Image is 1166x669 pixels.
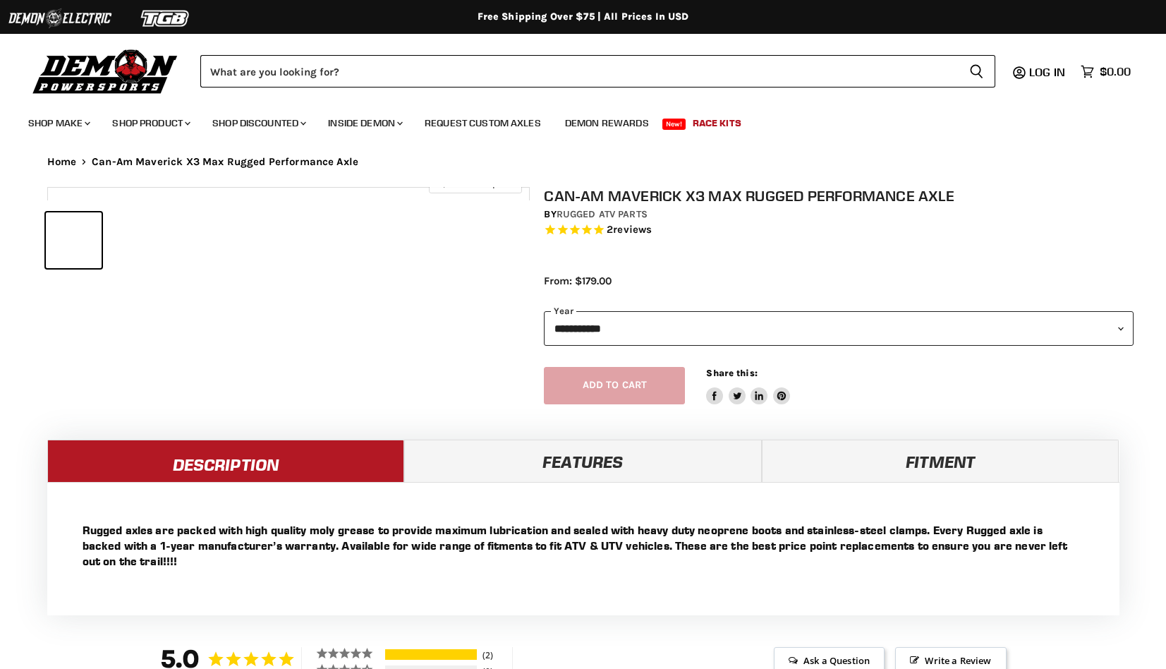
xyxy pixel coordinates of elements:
span: reviews [613,223,652,236]
a: Features [404,440,762,482]
aside: Share this: [706,367,790,404]
img: Demon Electric Logo 2 [7,5,113,32]
span: New! [662,119,686,130]
div: 2 [479,649,509,661]
a: $0.00 [1074,61,1138,82]
button: IMAGE thumbnail [46,212,102,268]
a: Demon Rewards [554,109,660,138]
span: $0.00 [1100,65,1131,78]
a: Shop Product [102,109,199,138]
p: Rugged axles are packed with high quality moly grease to provide maximum lubrication and sealed w... [83,522,1084,569]
span: 2 reviews [607,223,652,236]
a: Inside Demon [317,109,411,138]
a: Description [47,440,405,482]
span: From: $179.00 [544,275,612,287]
div: 100% [385,649,477,660]
select: year [544,311,1134,346]
div: 5-Star Ratings [385,649,477,660]
nav: Breadcrumbs [19,156,1148,168]
div: Free Shipping Over $75 | All Prices In USD [19,11,1148,23]
a: Home [47,156,77,168]
a: Request Custom Axles [414,109,552,138]
button: Search [958,55,995,88]
input: Search [200,55,958,88]
form: Product [200,55,995,88]
img: Demon Powersports [28,46,183,96]
a: Log in [1023,66,1074,78]
div: by [544,207,1134,222]
a: Shop Make [18,109,99,138]
a: Rugged ATV Parts [557,208,648,220]
ul: Main menu [18,103,1127,138]
span: Share this: [706,368,757,378]
span: Log in [1029,65,1065,79]
img: TGB Logo 2 [113,5,219,32]
a: Shop Discounted [202,109,315,138]
span: Rated 5.0 out of 5 stars 2 reviews [544,223,1134,238]
a: Fitment [762,440,1119,482]
span: Click to expand [436,178,514,188]
span: Can-Am Maverick X3 Max Rugged Performance Axle [92,156,358,168]
div: 5 ★ [316,647,383,659]
h1: Can-Am Maverick X3 Max Rugged Performance Axle [544,187,1134,205]
a: Race Kits [682,109,752,138]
